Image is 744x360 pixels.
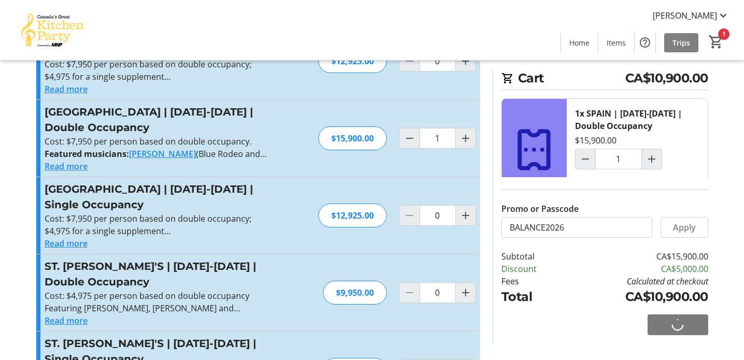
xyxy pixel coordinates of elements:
[456,283,475,303] button: Increment by one
[45,290,271,302] p: Cost: $4,975 per person based on double occupancy
[45,237,88,250] button: Read more
[45,258,271,290] h3: ST. [PERSON_NAME]'S | [DATE]-[DATE] | Double Occupancy
[129,148,196,160] a: [PERSON_NAME]
[595,149,642,169] input: SPAIN | May 12-19, 2026 | Double Occupancy Quantity
[323,281,387,305] div: $9,950.00
[625,69,708,88] span: CA$10,900.00
[644,7,738,24] button: [PERSON_NAME]
[456,128,475,148] button: Increment by one
[419,205,456,226] input: SPAIN | May 12-19, 2026 | Single Occupancy Quantity
[318,49,387,73] div: $12,925.00
[456,51,475,71] button: Increment by one
[501,287,563,306] td: Total
[672,37,690,48] span: Trips
[419,51,456,71] input: SCOTLAND | May 4-11, 2026 | Single Occupancy Quantity
[456,206,475,225] button: Increment by one
[653,9,717,22] span: [PERSON_NAME]
[419,128,456,149] input: SPAIN | May 12-19, 2026 | Double Occupancy Quantity
[45,314,88,327] button: Read more
[45,104,271,135] h3: [GEOGRAPHIC_DATA] | [DATE]-[DATE] | Double Occupancy
[6,4,99,56] img: Canada’s Great Kitchen Party's Logo
[45,83,88,95] button: Read more
[400,128,419,148] button: Decrement by one
[318,126,387,150] div: $15,900.00
[587,176,620,188] span: Remove
[45,135,271,148] p: Cost: $7,950 per person based on double occupancy.
[45,160,88,172] button: Read more
[673,221,696,234] span: Apply
[575,134,616,147] div: $15,900.00
[45,212,271,237] p: Cost: $7,950 per person based on double occupancy; $4,975 for a single supplement
[563,263,708,275] td: CA$5,000.00
[707,33,725,51] button: Cart
[501,250,563,263] td: Subtotal
[635,32,655,53] button: Help
[569,37,589,48] span: Home
[563,250,708,263] td: CA$15,900.00
[419,282,456,303] input: ST. JOHN'S | May 24-29, 2026 | Double Occupancy Quantity
[45,58,271,83] p: Cost: $7,950 per person based on double occupancy; $4,975 for a single supplement
[575,171,632,192] button: Remove
[575,149,595,169] button: Decrement by one
[642,149,662,169] button: Increment by one
[664,33,698,52] a: Trips
[45,148,271,160] p: (Blue Rodeo and the [PERSON_NAME] Band), ([PERSON_NAME] and the Legendary Hearts and The Cariboo ...
[561,33,598,52] a: Home
[563,287,708,306] td: CA$10,900.00
[45,302,271,314] p: Featuring [PERSON_NAME], [PERSON_NAME] and [PERSON_NAME] in a finale concert!
[45,181,271,212] h3: [GEOGRAPHIC_DATA] | [DATE]-[DATE] | Single Occupancy
[501,217,652,238] input: Enter promo or passcode
[575,107,699,132] div: 1x SPAIN | [DATE]-[DATE] | Double Occupancy
[501,275,563,287] td: Fees
[563,275,708,287] td: Calculated at checkout
[501,69,708,90] h2: Cart
[661,217,708,238] button: Apply
[501,263,563,275] td: Discount
[318,204,387,227] div: $12,925.00
[607,37,626,48] span: Items
[501,203,579,215] label: Promo or Passcode
[598,33,634,52] a: Items
[45,148,196,160] strong: Featured musicians:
